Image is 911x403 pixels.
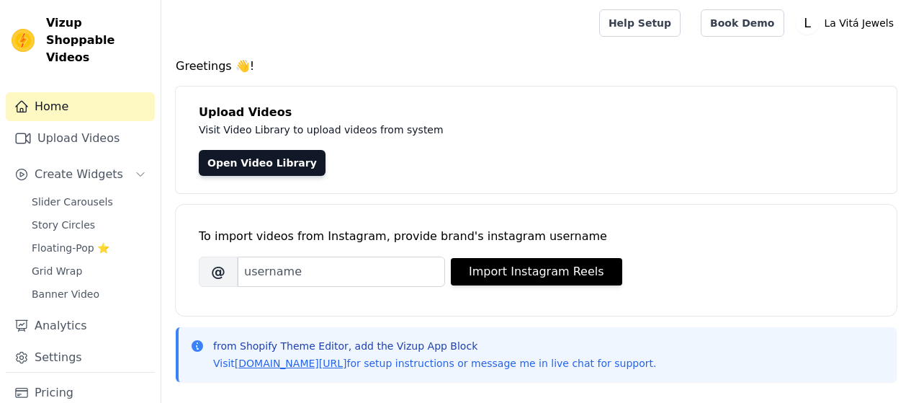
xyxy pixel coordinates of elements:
[23,192,155,212] a: Slider Carousels
[213,339,656,353] p: from Shopify Theme Editor, add the Vizup App Block
[213,356,656,371] p: Visit for setup instructions or message me in live chat for support.
[199,257,238,287] span: @
[32,195,113,209] span: Slider Carousels
[199,121,844,138] p: Visit Video Library to upload videos from system
[32,264,82,278] span: Grid Wrap
[12,29,35,52] img: Vizup
[35,166,123,183] span: Create Widgets
[701,9,784,37] a: Book Demo
[796,10,900,36] button: L La Vitá Jewels
[23,261,155,281] a: Grid Wrap
[176,58,897,75] h4: Greetings 👋!
[6,160,155,189] button: Create Widgets
[238,257,445,287] input: username
[819,10,900,36] p: La Vitá Jewels
[32,241,109,255] span: Floating-Pop ⭐
[451,258,622,285] button: Import Instagram Reels
[599,9,681,37] a: Help Setup
[32,287,99,301] span: Banner Video
[199,104,874,121] h4: Upload Videos
[23,284,155,304] a: Banner Video
[6,124,155,153] a: Upload Videos
[32,218,95,232] span: Story Circles
[235,358,347,369] a: [DOMAIN_NAME][URL]
[804,16,811,30] text: L
[199,228,874,245] div: To import videos from Instagram, provide brand's instagram username
[23,238,155,258] a: Floating-Pop ⭐
[6,343,155,372] a: Settings
[6,311,155,340] a: Analytics
[23,215,155,235] a: Story Circles
[199,150,326,176] a: Open Video Library
[46,14,149,66] span: Vizup Shoppable Videos
[6,92,155,121] a: Home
